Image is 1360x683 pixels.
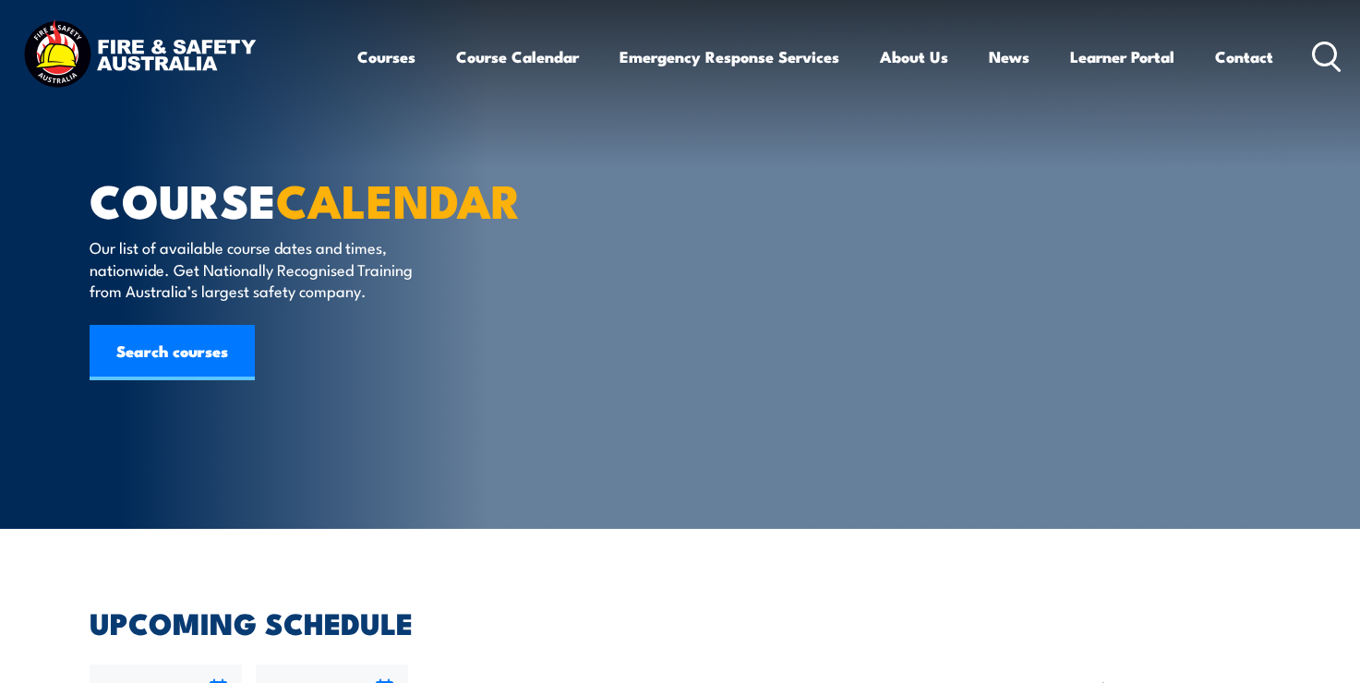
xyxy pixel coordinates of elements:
a: About Us [880,32,948,81]
a: Search courses [90,325,255,380]
a: News [989,32,1029,81]
strong: CALENDAR [276,163,521,234]
h1: COURSE [90,179,546,219]
h2: UPCOMING SCHEDULE [90,609,1271,635]
a: Emergency Response Services [620,32,839,81]
p: Our list of available course dates and times, nationwide. Get Nationally Recognised Training from... [90,236,427,301]
a: Courses [357,32,415,81]
a: Contact [1215,32,1273,81]
a: Course Calendar [456,32,579,81]
a: Learner Portal [1070,32,1174,81]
